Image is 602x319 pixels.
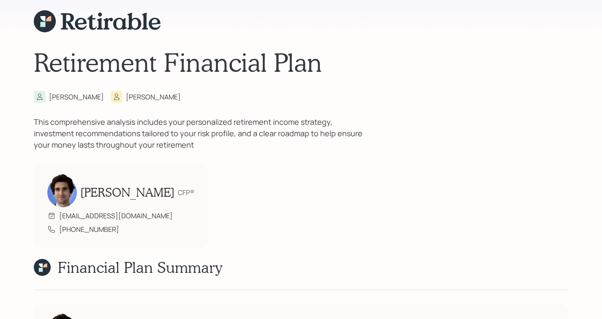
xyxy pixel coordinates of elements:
[178,187,194,198] div: CFP®
[59,224,119,234] div: [PHONE_NUMBER]
[126,92,181,102] div: [PERSON_NAME]
[57,258,222,276] h1: Financial Plan Summary
[59,211,173,221] div: [EMAIL_ADDRESS][DOMAIN_NAME]
[47,173,77,207] img: harrison-schaefer-headshot-2.png
[34,116,372,151] div: This comprehensive analysis includes your personalized retirement income strategy, investment rec...
[34,47,568,77] h1: Retirement Financial Plan
[80,185,174,200] h2: [PERSON_NAME]
[49,92,104,102] div: [PERSON_NAME]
